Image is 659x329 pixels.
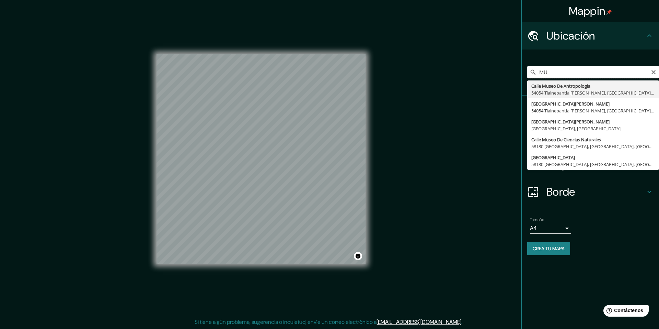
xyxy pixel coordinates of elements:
[598,302,651,321] iframe: Lanzador de widgets de ayuda
[531,161,655,168] div: 58180 [GEOGRAPHIC_DATA], [GEOGRAPHIC_DATA], [GEOGRAPHIC_DATA]
[522,178,659,206] div: Borde
[606,9,612,15] img: pin-icon.png
[522,96,659,123] div: Patas
[377,318,461,326] a: [EMAIL_ADDRESS][DOMAIN_NAME]
[531,83,655,89] div: Calle Museo De Antropología
[531,154,655,161] div: [GEOGRAPHIC_DATA]
[531,89,655,96] div: 54054 Tlalnepantla [PERSON_NAME], [GEOGRAPHIC_DATA], [GEOGRAPHIC_DATA]
[569,4,605,18] font: Mappin
[530,223,571,234] div: A4
[157,54,366,264] canvas: Mapa
[527,66,659,78] input: Elige tu ciudad o zona
[531,136,655,143] div: Calle Museo De Ciencias Naturales
[462,318,463,326] font: .
[531,118,655,125] div: [GEOGRAPHIC_DATA][PERSON_NAME]
[651,68,656,75] button: Claro
[531,143,655,150] div: 58180 [GEOGRAPHIC_DATA], [GEOGRAPHIC_DATA], [GEOGRAPHIC_DATA]
[531,125,655,132] div: [GEOGRAPHIC_DATA], [GEOGRAPHIC_DATA]
[531,100,655,107] div: [GEOGRAPHIC_DATA][PERSON_NAME]
[522,22,659,50] div: Ubicación
[463,318,465,326] font: .
[522,151,659,178] div: Disposición
[461,318,462,326] font: .
[533,245,565,252] font: Crea tu mapa
[546,29,595,43] font: Ubicación
[522,123,659,151] div: Estilo
[195,318,377,326] font: Si tiene algún problema, sugerencia o inquietud, envíe un correo electrónico a
[546,185,575,199] font: Borde
[354,252,362,260] button: Activar o desactivar atribución
[527,242,570,255] button: Crea tu mapa
[530,217,544,222] font: Tamaño
[531,107,655,114] div: 54054 Tlalnepantla [PERSON_NAME], [GEOGRAPHIC_DATA], [GEOGRAPHIC_DATA]
[530,224,537,232] font: A4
